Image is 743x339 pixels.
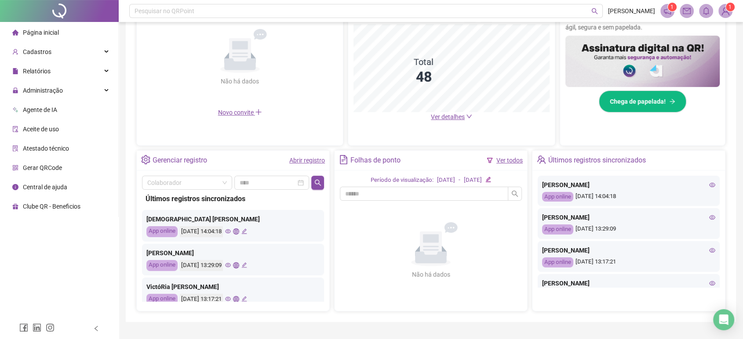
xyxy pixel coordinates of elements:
[146,214,320,224] div: [DEMOGRAPHIC_DATA] [PERSON_NAME]
[19,323,28,332] span: facebook
[23,126,59,133] span: Aceite de uso
[33,323,41,332] span: linkedin
[218,109,262,116] span: Novo convite
[12,68,18,74] span: file
[496,157,523,164] a: Ver todos
[702,7,710,15] span: bell
[233,296,239,302] span: global
[241,296,247,302] span: edit
[23,48,51,55] span: Cadastros
[683,7,691,15] span: mail
[565,36,720,87] img: banner%2F02c71560-61a6-44d4-94b9-c8ab97240462.png
[371,176,433,185] div: Período de visualização:
[726,3,735,11] sup: Atualize o seu contato no menu Meus Dados
[23,145,69,152] span: Atestado técnico
[146,294,178,305] div: App online
[255,108,262,115] span: plus
[93,325,99,332] span: left
[511,190,518,197] span: search
[12,126,18,132] span: audit
[466,113,472,119] span: down
[542,224,715,234] div: [DATE] 13:29:09
[670,4,674,10] span: 1
[23,164,62,171] span: Gerar QRCode
[663,7,671,15] span: notification
[542,180,715,190] div: [PERSON_NAME]
[485,177,491,182] span: edit
[146,282,320,292] div: VictóRia [PERSON_NAME]
[431,113,472,120] a: Ver detalhes down
[709,182,715,188] span: eye
[709,280,715,286] span: eye
[289,157,325,164] a: Abrir registro
[459,176,460,185] div: -
[225,296,231,302] span: eye
[12,49,18,55] span: user-add
[610,97,666,106] span: Chega de papelada!
[487,157,493,163] span: filter
[339,155,348,164] span: file-text
[542,257,573,267] div: App online
[233,262,239,268] span: global
[12,165,18,171] span: qrcode
[709,247,715,253] span: eye
[241,262,247,268] span: edit
[591,8,598,14] span: search
[350,153,401,168] div: Folhas de ponto
[23,106,57,113] span: Agente de IA
[233,228,239,234] span: global
[709,214,715,220] span: eye
[180,294,223,305] div: [DATE] 13:17:21
[146,260,178,271] div: App online
[542,257,715,267] div: [DATE] 13:17:21
[713,309,734,330] div: Open Intercom Messenger
[12,203,18,209] span: gift
[464,176,482,185] div: [DATE]
[537,155,546,164] span: team
[542,245,715,255] div: [PERSON_NAME]
[608,6,655,16] span: [PERSON_NAME]
[23,203,80,210] span: Clube QR - Beneficios
[548,153,646,168] div: Últimos registros sincronizados
[23,29,59,36] span: Página inicial
[225,228,231,234] span: eye
[669,98,675,105] span: arrow-right
[180,226,223,237] div: [DATE] 14:04:18
[225,262,231,268] span: eye
[542,224,573,234] div: App online
[12,145,18,151] span: solution
[200,76,280,86] div: Não há dados
[599,90,686,112] button: Chega de papelada!
[146,193,321,204] div: Últimos registros sincronizados
[141,155,150,164] span: setting
[542,192,715,202] div: [DATE] 14:04:18
[153,153,207,168] div: Gerenciar registro
[728,4,732,10] span: 1
[668,3,677,11] sup: 1
[542,192,573,202] div: App online
[437,176,455,185] div: [DATE]
[542,213,715,222] div: [PERSON_NAME]
[23,68,51,75] span: Relatórios
[146,226,178,237] div: App online
[565,13,720,32] p: Com a Assinatura Digital da QR, sua gestão fica mais ágil, segura e sem papelada.
[390,270,471,279] div: Não há dados
[542,278,715,288] div: [PERSON_NAME]
[146,248,320,258] div: [PERSON_NAME]
[719,4,732,18] img: 87615
[23,87,63,94] span: Administração
[12,184,18,190] span: info-circle
[46,323,55,332] span: instagram
[431,113,465,120] span: Ver detalhes
[241,228,247,234] span: edit
[314,179,321,186] span: search
[180,260,223,271] div: [DATE] 13:29:09
[12,87,18,94] span: lock
[23,184,67,191] span: Central de ajuda
[12,29,18,36] span: home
